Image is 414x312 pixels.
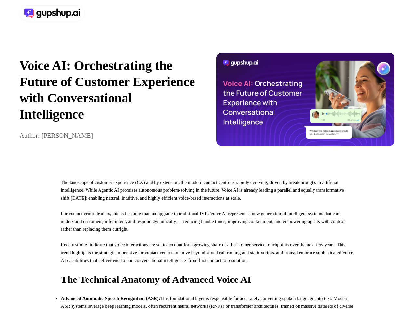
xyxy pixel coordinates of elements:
p: Voice AI: Orchestrating the Future of Customer Experience with Conversational Intelligence [20,58,198,123]
span: For contact centre leaders, this is far more than an upgrade to traditional IVR. Voice AI represe... [61,211,345,232]
span: The landscape of customer experience (CX) and by extension, the modern contact centre is rapidly ... [61,180,344,201]
span: The Technical Anatomy of Advanced Voice AI [61,274,251,285]
span: Author: [PERSON_NAME] [20,132,93,139]
span: Advanced Automatic Speech Recognition (ASR): [61,296,160,301]
span: Recent studies indicate that voice interactions are set to account for a growing share of all cus... [61,242,353,263]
